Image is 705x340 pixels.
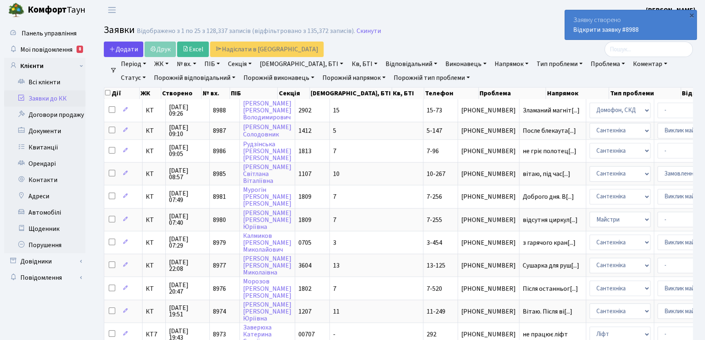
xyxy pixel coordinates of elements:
[4,270,85,286] a: Повідомлення
[646,5,695,15] a: [PERSON_NAME]
[461,331,516,338] span: [PHONE_NUMBER]
[298,192,311,201] span: 1809
[243,231,291,254] a: Калмиков[PERSON_NAME]Миколайович
[298,147,311,156] span: 1813
[169,144,206,157] span: [DATE] 09:05
[213,169,226,178] span: 8985
[146,308,162,315] span: КТ
[461,107,516,114] span: [PHONE_NUMBER]
[333,261,339,270] span: 13
[4,74,85,90] a: Всі клієнти
[609,88,681,99] th: Тип проблеми
[298,307,311,316] span: 1207
[298,330,315,339] span: 00707
[213,215,226,224] span: 8980
[523,169,570,178] span: вітаю, під час[...]
[427,106,442,115] span: 15-73
[213,147,226,156] span: 8986
[565,10,696,39] div: Заявку створено
[104,88,140,99] th: Дії
[77,46,83,53] div: 8
[213,307,226,316] span: 8974
[240,71,317,85] a: Порожній виконавець
[427,307,445,316] span: 11-249
[146,331,162,338] span: КТ7
[140,88,161,99] th: ЖК
[243,300,291,323] a: [PERSON_NAME][PERSON_NAME]Юріївна
[573,25,639,34] a: Відкрити заявку #8988
[161,88,202,99] th: Створено
[213,261,226,270] span: 8977
[4,58,85,74] a: Клієнти
[333,126,336,135] span: 5
[243,140,291,162] a: Рудзінська[PERSON_NAME][PERSON_NAME]
[4,237,85,253] a: Порушення
[461,239,516,246] span: [PHONE_NUMBER]
[118,71,149,85] a: Статус
[333,192,336,201] span: 7
[523,284,578,293] span: Після останньог[...]
[333,169,339,178] span: 10
[461,127,516,134] span: [PHONE_NUMBER]
[523,147,576,156] span: не гріє полотец[...]
[169,213,206,226] span: [DATE] 07:40
[104,42,143,57] a: Додати
[427,147,439,156] span: 7-96
[298,169,311,178] span: 1107
[169,124,206,137] span: [DATE] 09:10
[427,126,442,135] span: 5-147
[146,127,162,134] span: КТ
[169,104,206,117] span: [DATE] 09:26
[109,45,138,54] span: Додати
[333,330,335,339] span: -
[225,57,255,71] a: Секція
[201,57,223,71] a: ПІБ
[298,238,311,247] span: 0705
[28,3,67,16] b: Комфорт
[169,190,206,203] span: [DATE] 07:49
[523,215,578,224] span: відсутня циркул[...]
[22,29,77,38] span: Панель управління
[243,185,291,208] a: Мурогін[PERSON_NAME][PERSON_NAME]
[348,57,380,71] a: Кв, БТІ
[213,238,226,247] span: 8979
[523,126,576,135] span: После блекаута[...]
[546,88,609,99] th: Напрямок
[298,126,311,135] span: 1412
[4,139,85,156] a: Квитанції
[146,193,162,200] span: КТ
[4,25,85,42] a: Панель управління
[169,236,206,249] span: [DATE] 07:29
[243,254,291,277] a: [PERSON_NAME][PERSON_NAME]Миколаївна
[213,192,226,201] span: 8981
[4,188,85,204] a: Адреси
[169,259,206,272] span: [DATE] 22:08
[4,221,85,237] a: Щоденник
[427,261,445,270] span: 13-125
[173,57,199,71] a: № вх.
[587,57,628,71] a: Проблема
[427,330,436,339] span: 292
[630,57,670,71] a: Коментар
[390,71,473,85] a: Порожній тип проблеми
[687,11,696,19] div: ×
[461,193,516,200] span: [PHONE_NUMBER]
[461,217,516,223] span: [PHONE_NUMBER]
[146,107,162,114] span: КТ
[213,330,226,339] span: 8973
[8,2,24,18] img: logo.png
[461,171,516,177] span: [PHONE_NUMBER]
[151,57,172,71] a: ЖК
[461,262,516,269] span: [PHONE_NUMBER]
[230,88,278,99] th: ПІБ
[4,90,85,107] a: Заявки до КК
[4,172,85,188] a: Контакти
[4,156,85,172] a: Орендарі
[104,23,135,37] span: Заявки
[491,57,532,71] a: Напрямок
[442,57,490,71] a: Виконавець
[146,148,162,154] span: КТ
[461,285,516,292] span: [PHONE_NUMBER]
[298,261,311,270] span: 3604
[4,123,85,139] a: Документи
